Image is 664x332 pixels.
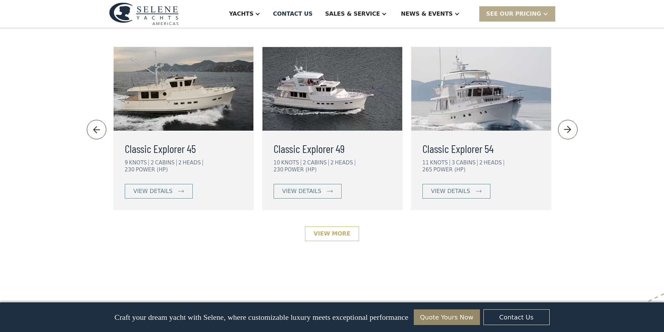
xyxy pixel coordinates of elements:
[479,6,555,21] div: SEE Our Pricing
[562,124,573,135] img: icon
[431,187,470,195] div: view details
[282,187,321,195] div: view details
[262,47,402,131] img: long range motor yachts
[114,47,253,131] img: long range motor yachts
[456,160,478,166] div: CABINS
[307,160,329,166] div: CABINS
[335,160,355,166] div: HEADS
[114,313,408,322] p: Craft your dream yacht with Selene, where customizable luxury meets exceptional performance
[414,309,480,325] a: Quote Yours Now
[125,167,135,173] div: 230
[411,47,551,131] img: long range motor yachts
[91,124,102,135] img: icon
[125,160,128,166] div: 9
[422,160,429,166] div: 11
[327,190,333,193] img: icon
[284,167,316,173] div: POWER (HP)
[422,140,540,157] a: Classic Explorer 54
[274,160,280,166] div: 10
[452,160,455,166] div: 3
[273,10,313,18] div: Contact US
[229,10,253,18] div: Yachts
[433,167,465,173] div: POWER (HP)
[422,167,433,173] div: 265
[151,160,154,166] div: 2
[125,140,242,157] a: Classic Explorer 45
[109,2,179,25] img: logo
[183,160,203,166] div: HEADS
[136,167,168,173] div: POWER (HP)
[303,160,306,166] div: 2
[305,226,359,241] a: View More
[483,309,550,325] a: Contact Us
[401,10,453,18] div: News & EVENTS
[486,10,541,18] div: SEE Our Pricing
[178,160,182,166] div: 2
[274,167,284,173] div: 230
[479,160,483,166] div: 2
[422,184,490,199] a: view details
[330,160,334,166] div: 2
[155,160,177,166] div: CABINS
[484,160,504,166] div: HEADS
[281,160,301,166] div: KNOTS
[430,160,450,166] div: KNOTS
[125,184,193,199] a: view details
[129,160,149,166] div: KNOTS
[274,184,342,199] a: view details
[178,190,184,193] img: icon
[274,140,391,157] a: Classic Explorer 49
[133,187,173,195] div: view details
[476,190,482,193] img: icon
[325,10,380,18] div: Sales & Service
